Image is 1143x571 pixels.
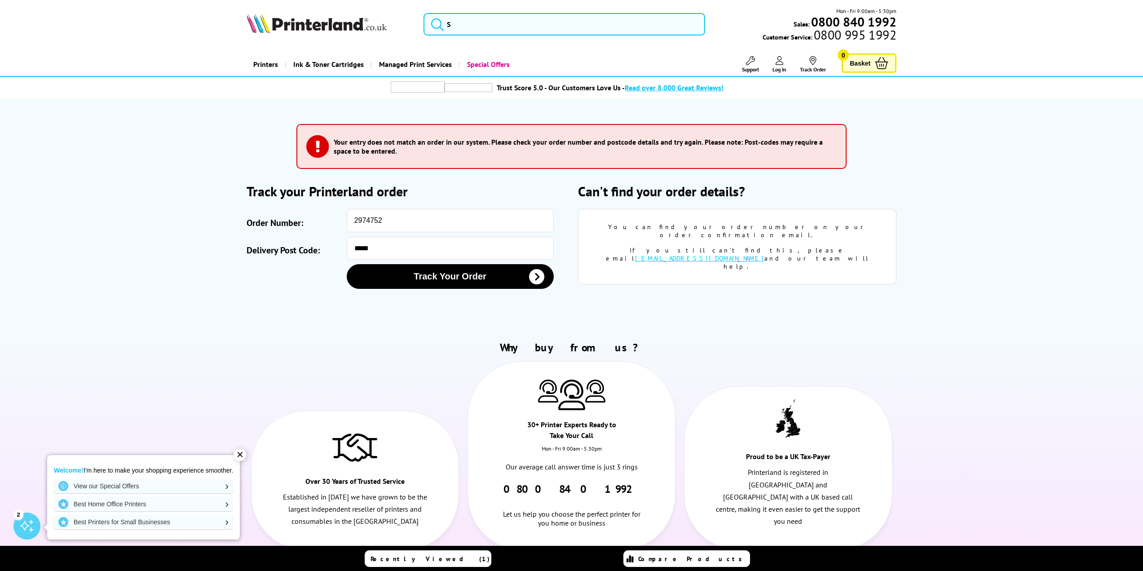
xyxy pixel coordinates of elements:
[334,137,832,155] h3: Your entry does not match an order in our system. Please check your order number and postcode det...
[445,83,492,92] img: trustpilot rating
[247,13,412,35] a: Printerland Logo
[347,264,554,289] button: Track Your Order
[247,13,387,33] img: Printerland Logo
[800,56,826,73] a: Track Order
[638,555,747,563] span: Compare Products
[247,341,896,354] h2: Why buy from us?
[391,81,445,93] img: trustpilot rating
[293,53,364,76] span: Ink & Toner Cartridges
[247,182,565,200] h2: Track your Printerland order
[371,555,490,563] span: Recently Viewed (1)
[13,509,23,519] div: 2
[716,466,861,527] p: Printerland is registered in [GEOGRAPHIC_DATA] and [GEOGRAPHIC_DATA] with a UK based call centre,...
[247,53,285,76] a: Printers
[558,380,585,411] img: Printer Experts
[54,479,233,493] a: View our Special Offers
[520,419,623,445] div: 30+ Printer Experts Ready to Take Your Call
[742,66,759,73] span: Support
[282,491,428,528] p: Established in [DATE] we have grown to be the largest independent reseller of printers and consum...
[285,53,371,76] a: Ink & Toner Cartridges
[234,448,246,461] div: ✕
[836,7,896,15] span: Mon - Fri 9:00am - 5:30pm
[625,83,724,92] span: Read over 8,000 Great Reviews!
[503,482,640,496] a: 0800 840 1992
[635,254,764,262] a: [EMAIL_ADDRESS][DOMAIN_NAME]
[499,496,644,527] div: Let us help you choose the perfect printer for you home or business
[842,53,896,73] a: Basket 0
[585,380,605,403] img: Printer Experts
[54,466,233,474] p: I'm here to make your shopping experience smoother.
[497,83,724,92] a: Trust Score 5.0 - Our Customers Love Us -Read over 8,000 Great Reviews!
[742,56,759,73] a: Support
[468,445,675,461] div: Mon - Fri 9:00am - 5.30pm
[538,380,558,403] img: Printer Experts
[459,53,516,76] a: Special Offers
[578,182,896,200] h2: Can't find your order details?
[424,13,706,35] input: S
[247,213,342,232] label: Order Number:
[850,57,870,69] span: Basket
[810,18,896,26] a: 0800 840 1992
[812,31,896,39] span: 0800 995 1992
[772,66,786,73] span: Log In
[247,241,342,260] label: Delivery Post Code:
[347,209,554,232] input: eg: SOA123456 or SO123456
[811,13,896,30] b: 0800 840 1992
[499,461,644,473] p: Our average call answer time is just 3 rings
[763,31,896,41] span: Customer Service:
[303,476,407,491] div: Over 30 Years of Trusted Service
[54,467,84,474] strong: Welcome!
[332,429,377,465] img: Trusted Service
[592,246,883,270] div: If you still can't find this, please email and our team will help.
[794,20,810,28] span: Sales:
[54,515,233,529] a: Best Printers for Small Businesses
[592,223,883,239] div: You can find your order number on your order confirmation email.
[623,550,750,567] a: Compare Products
[365,550,491,567] a: Recently Viewed (1)
[371,53,459,76] a: Managed Print Services
[772,56,786,73] a: Log In
[54,497,233,511] a: Best Home Office Printers
[776,399,800,440] img: UK tax payer
[737,451,840,466] div: Proud to be a UK Tax-Payer
[838,49,849,61] span: 0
